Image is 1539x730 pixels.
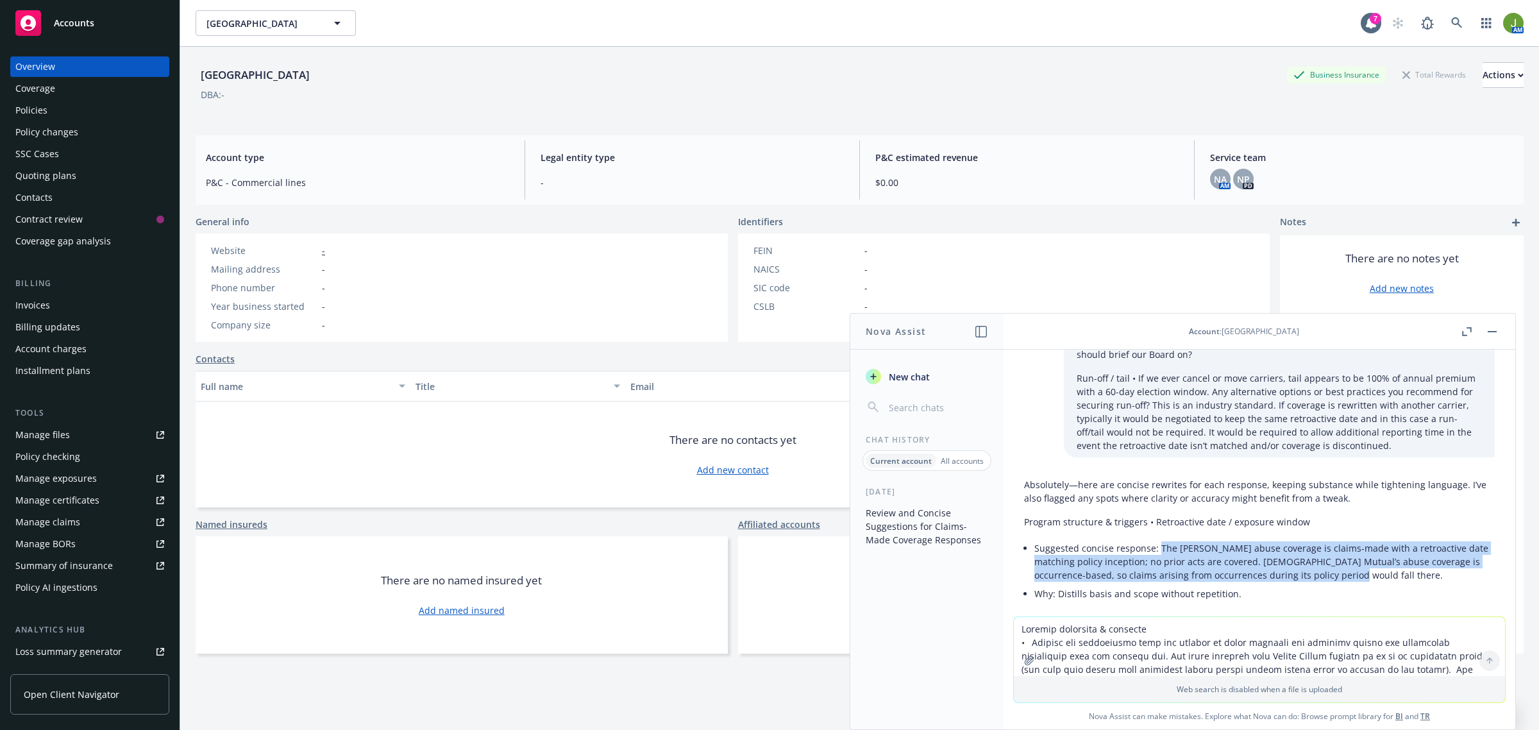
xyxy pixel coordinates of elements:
span: There are no contacts yet [669,432,796,448]
a: Account charges [10,339,169,359]
span: Account [1189,326,1220,337]
div: Invoices [15,295,50,316]
a: Manage BORs [10,534,169,554]
div: Billing updates [15,317,80,337]
span: NP [1237,173,1250,186]
div: Policy changes [15,122,78,142]
a: Policy AI ingestions [10,577,169,598]
input: Search chats [886,398,988,416]
a: Contacts [10,187,169,208]
div: Actions [1483,63,1524,87]
div: Coverage gap analysis [15,231,111,251]
span: [GEOGRAPHIC_DATA] [206,17,317,30]
div: DBA: - [201,88,224,101]
div: Manage certificates [15,490,99,511]
span: Open Client Navigator [24,688,119,701]
span: Nova Assist can make mistakes. Explore what Nova can do: Browse prompt library for and [1009,703,1510,729]
button: Full name [196,371,410,402]
li: Suggested concise response: The [PERSON_NAME] abuse coverage is claims-made with a retroactive da... [1034,539,1495,584]
li: Why: Distills basis and scope without repetition. [1034,584,1495,603]
span: - [322,281,325,294]
div: Tools [10,407,169,420]
span: - [864,262,868,276]
div: Policies [15,100,47,121]
img: photo [1503,13,1524,33]
a: Manage exposures [10,468,169,489]
div: Installment plans [15,361,90,381]
span: NA [1214,173,1227,186]
a: Switch app [1474,10,1499,36]
span: There are no named insured yet [381,573,542,588]
button: Title [410,371,625,402]
a: BI [1395,711,1403,722]
div: CSLB [753,300,859,313]
div: Chat History [850,434,1004,445]
div: Manage claims [15,512,80,532]
div: Email [630,380,964,393]
a: Overview [10,56,169,77]
span: - [541,176,844,189]
div: Coverage [15,78,55,99]
div: Account charges [15,339,87,359]
div: Mailing address [211,262,317,276]
a: Named insureds [196,518,267,531]
div: Quoting plans [15,166,76,186]
div: Billing [10,277,169,290]
div: Overview [15,56,55,77]
div: FEIN [753,244,859,257]
a: Summary of insurance [10,556,169,576]
span: P&C estimated revenue [875,151,1179,164]
div: Policy AI ingestions [15,577,97,598]
a: Loss summary generator [10,641,169,662]
div: [GEOGRAPHIC_DATA] [196,67,315,83]
div: Company size [211,318,317,332]
span: Account type [206,151,509,164]
span: $0.00 [875,176,1179,189]
button: [GEOGRAPHIC_DATA] [196,10,356,36]
div: Contract review [15,209,83,230]
a: Policies [10,100,169,121]
h1: Nova Assist [866,325,926,338]
span: - [864,300,868,313]
a: Invoices [10,295,169,316]
p: Program structure & triggers • Retroactive date / exposure window [1024,515,1495,529]
a: Report a Bug [1415,10,1440,36]
a: add [1508,215,1524,230]
p: Run-off / tail • If we ever cancel or move carriers, tail appears to be 100% of annual premium wi... [1077,371,1482,452]
div: Analytics hub [10,624,169,636]
a: Policy changes [10,122,169,142]
span: General info [196,215,249,228]
div: NAICS [753,262,859,276]
button: Actions [1483,62,1524,88]
a: Search [1444,10,1470,36]
span: - [864,244,868,257]
div: Total Rewards [1396,67,1472,83]
div: Business Insurance [1287,67,1386,83]
a: Accounts [10,5,169,41]
div: Website [211,244,317,257]
div: Contacts [15,187,53,208]
div: SIC code [753,281,859,294]
span: Identifiers [738,215,783,228]
span: - [864,281,868,294]
span: Notes [1280,215,1306,230]
div: Title [416,380,606,393]
a: Installment plans [10,361,169,381]
div: Phone number [211,281,317,294]
p: Web search is disabled when a file is uploaded [1022,684,1497,695]
span: - [322,262,325,276]
span: - [322,300,325,313]
a: Quoting plans [10,166,169,186]
a: Manage certificates [10,490,169,511]
div: Summary of insurance [15,556,113,576]
div: Manage files [15,425,70,445]
div: Year business started [211,300,317,313]
a: Contacts [196,352,235,366]
a: Billing updates [10,317,169,337]
a: Add named insured [419,604,505,617]
div: : [GEOGRAPHIC_DATA] [1189,326,1299,337]
div: [DATE] [850,486,1004,497]
span: Service team [1210,151,1513,164]
button: Email [625,371,983,402]
a: Affiliated accounts [738,518,820,531]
